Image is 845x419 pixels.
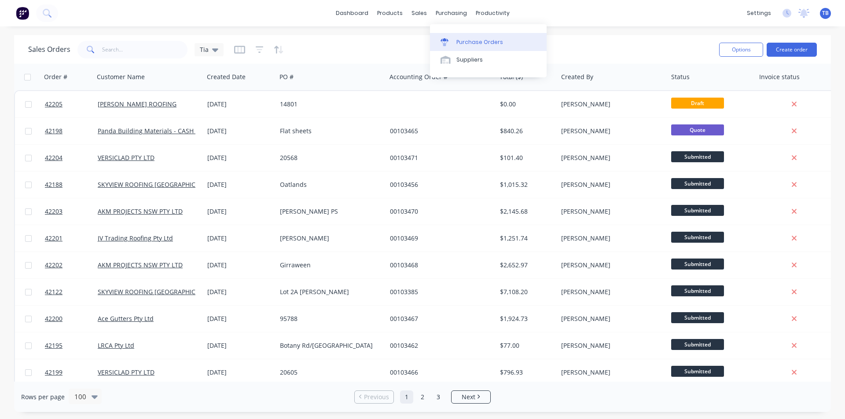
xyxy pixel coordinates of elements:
[456,38,503,46] div: Purchase Orders
[400,390,413,404] a: Page 1 is your current page
[719,43,763,57] button: Options
[45,288,62,296] span: 42122
[561,288,659,296] div: [PERSON_NAME]
[207,207,273,216] div: [DATE]
[280,234,378,243] div: [PERSON_NAME]
[331,7,373,20] a: dashboard
[671,151,724,162] span: Submitted
[767,43,817,57] button: Create order
[45,306,98,332] a: 42200
[500,153,552,162] div: $101.40
[390,127,488,135] div: 00103465
[207,127,273,135] div: [DATE]
[561,261,659,270] div: [PERSON_NAME]
[45,252,98,278] a: 42202
[671,73,690,81] div: Status
[671,259,724,270] span: Submitted
[280,153,378,162] div: 20568
[432,390,445,404] a: Page 3
[671,339,724,350] span: Submitted
[45,359,98,386] a: 42199
[671,312,724,323] span: Submitted
[45,234,62,243] span: 42201
[28,45,70,54] h1: Sales Orders
[822,9,829,17] span: TB
[452,393,490,401] a: Next page
[561,73,593,81] div: Created By
[279,73,294,81] div: PO #
[500,234,552,243] div: $1,251.74
[45,153,62,162] span: 42204
[45,332,98,359] a: 42195
[500,207,552,216] div: $2,145.68
[759,73,800,81] div: Invoice status
[45,100,62,109] span: 42205
[207,234,273,243] div: [DATE]
[98,288,226,296] a: SKYVIEW ROOFING [GEOGRAPHIC_DATA] P/L
[561,180,659,189] div: [PERSON_NAME]
[416,390,429,404] a: Page 2
[280,288,378,296] div: Lot 2A [PERSON_NAME]
[45,368,62,377] span: 42199
[280,368,378,377] div: 20605
[207,341,273,350] div: [DATE]
[45,341,62,350] span: 42195
[430,51,547,69] a: Suppliers
[671,98,724,109] span: Draft
[207,288,273,296] div: [DATE]
[280,207,378,216] div: [PERSON_NAME] PS
[98,314,154,323] a: Ace Gutters Pty Ltd
[98,234,173,242] a: JV Trading Roofing Pty Ltd
[561,127,659,135] div: [PERSON_NAME]
[280,127,378,135] div: Flat sheets
[561,314,659,323] div: [PERSON_NAME]
[500,368,552,377] div: $796.93
[500,314,552,323] div: $1,924.73
[98,127,209,135] a: Panda Building Materials - CASH SALE
[561,153,659,162] div: [PERSON_NAME]
[407,7,431,20] div: sales
[351,390,494,404] ul: Pagination
[207,73,246,81] div: Created Date
[97,73,145,81] div: Customer Name
[45,127,62,135] span: 42198
[500,341,552,350] div: $77.00
[21,393,65,401] span: Rows per page
[45,171,98,198] a: 42188
[45,261,62,270] span: 42202
[671,232,724,243] span: Submitted
[671,124,724,135] span: Quote
[561,368,659,377] div: [PERSON_NAME]
[671,366,724,377] span: Submitted
[44,73,67,81] div: Order #
[280,100,378,109] div: 14801
[207,153,273,162] div: [DATE]
[500,261,552,270] div: $2,652.97
[45,145,98,171] a: 42204
[98,261,183,269] a: AKM PROJECTS NSW PTY LTD
[207,368,273,377] div: [DATE]
[45,91,98,117] a: 42205
[45,198,98,225] a: 42203
[355,393,393,401] a: Previous page
[373,7,407,20] div: products
[471,7,514,20] div: productivity
[500,288,552,296] div: $7,108.20
[200,45,209,54] span: Tia
[16,7,29,20] img: Factory
[389,73,448,81] div: Accounting Order #
[207,100,273,109] div: [DATE]
[98,368,154,376] a: VERSICLAD PTY LTD
[45,207,62,216] span: 42203
[671,205,724,216] span: Submitted
[45,225,98,251] a: 42201
[280,180,378,189] div: Oatlands
[500,127,552,135] div: $840.26
[390,234,488,243] div: 00103469
[280,341,378,350] div: Botany Rd/[GEOGRAPHIC_DATA]
[561,341,659,350] div: [PERSON_NAME]
[207,261,273,270] div: [DATE]
[280,314,378,323] div: 95788
[45,118,98,144] a: 42198
[671,178,724,189] span: Submitted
